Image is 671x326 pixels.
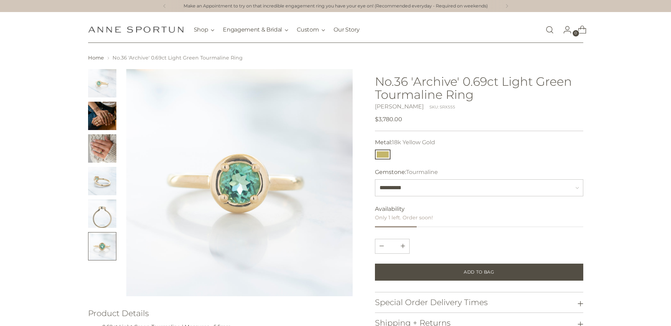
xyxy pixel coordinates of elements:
[112,55,243,61] span: No.36 'Archive' 0.69ct Light Green Tourmaline Ring
[572,23,586,37] a: Open cart modal
[194,22,215,38] button: Shop
[375,292,583,313] button: Special Order Delivery Times
[397,239,409,253] button: Subtract product quantity
[375,168,438,176] label: Gemstone:
[429,104,455,110] div: SKU: SRX555
[375,75,583,101] h1: No.36 'Archive' 0.69ct Light Green Tourmaline Ring
[184,3,488,10] a: Make an Appointment to try on that incredible engagement ring you have your eye on! (Recommended ...
[88,69,116,97] button: Change image to image 1
[375,298,488,307] h3: Special Order Delivery Times
[88,167,116,195] button: Change image to image 4
[334,22,359,38] a: Our Story
[88,134,116,163] button: Change image to image 3
[88,102,116,130] button: Change image to image 2
[297,22,325,38] button: Custom
[375,239,388,253] button: Add product quantity
[375,103,424,110] a: [PERSON_NAME]
[88,26,184,33] a: Anne Sportun Fine Jewellery
[573,30,579,36] span: 0
[375,264,583,281] button: Add to Bag
[384,239,401,253] input: Product quantity
[88,309,353,318] h3: Product Details
[464,269,494,275] span: Add to Bag
[392,139,435,146] span: 18k Yellow Gold
[88,199,116,228] button: Change image to image 5
[375,205,405,213] span: Availability
[375,138,435,147] label: Metal:
[543,23,557,37] a: Open search modal
[126,69,353,296] img: No.36 'Archive' 0.69ct Light Green Tourmaline Ring
[557,23,572,37] a: Go to the account page
[375,115,402,124] span: $3,780.00
[88,54,583,62] nav: breadcrumbs
[375,150,391,159] button: 18k Yellow Gold
[375,214,433,221] span: Only 1 left. Order soon!
[88,232,116,260] button: Change image to image 6
[88,55,104,61] a: Home
[223,22,288,38] button: Engagement & Bridal
[406,169,438,175] span: Tourmaline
